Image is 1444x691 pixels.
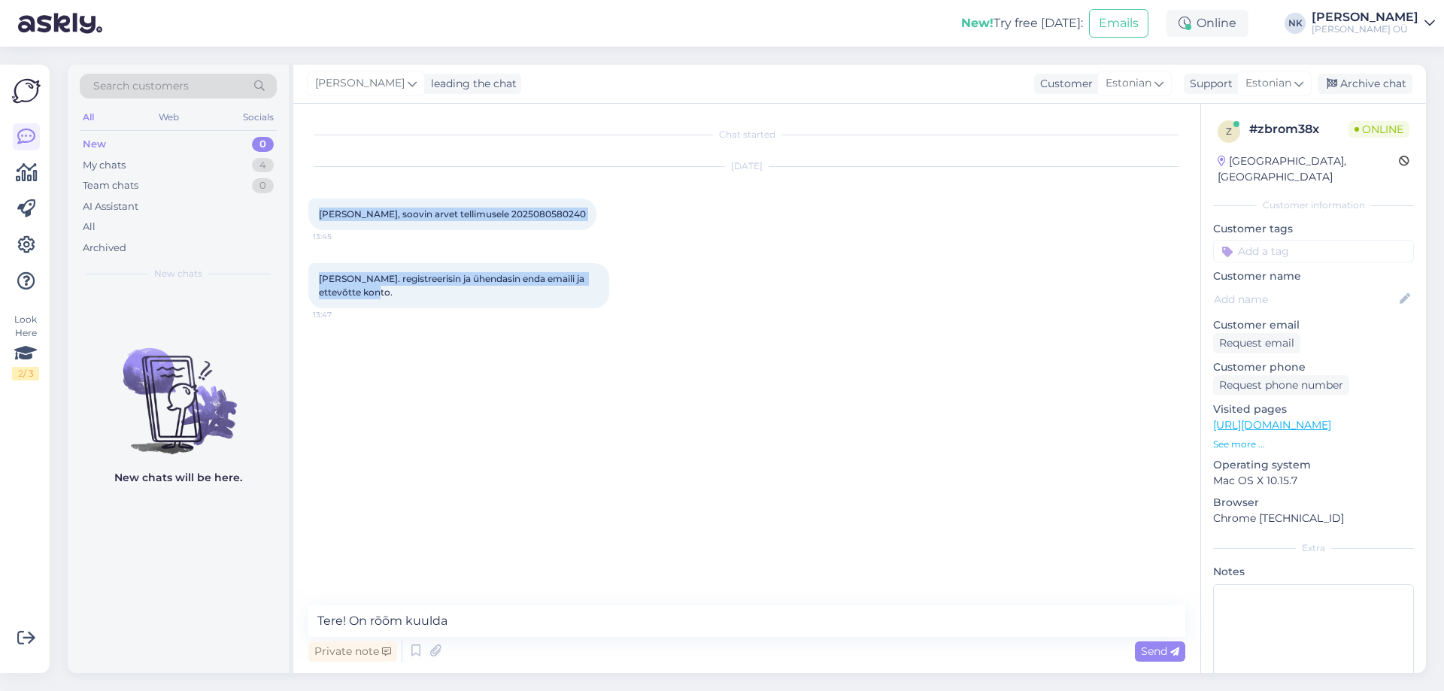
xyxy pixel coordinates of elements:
p: New chats will be here. [114,470,242,486]
p: Customer phone [1213,359,1414,375]
p: Customer name [1213,268,1414,284]
span: Send [1141,644,1179,658]
div: Chat started [308,128,1185,141]
p: Chrome [TECHNICAL_ID] [1213,511,1414,526]
div: [DATE] [308,159,1185,173]
p: Customer tags [1213,221,1414,237]
div: # zbrom38x [1249,120,1348,138]
div: Archived [83,241,126,256]
span: Estonian [1245,75,1291,92]
div: 2 / 3 [12,367,39,380]
input: Add name [1214,291,1397,308]
div: Support [1184,76,1233,92]
div: Private note [308,641,397,662]
p: Notes [1213,564,1414,580]
p: Browser [1213,495,1414,511]
div: Look Here [12,313,39,380]
span: 13:47 [313,309,369,320]
p: Operating system [1213,457,1414,473]
span: [PERSON_NAME] [315,75,405,92]
div: Web [156,108,182,127]
span: z [1226,126,1232,137]
img: Askly Logo [12,77,41,105]
div: AI Assistant [83,199,138,214]
button: Emails [1089,9,1148,38]
div: Team chats [83,178,138,193]
div: Request phone number [1213,375,1349,396]
input: Add a tag [1213,240,1414,262]
div: [PERSON_NAME] OÜ [1312,23,1418,35]
div: NK [1285,13,1306,34]
p: Visited pages [1213,402,1414,417]
img: No chats [68,321,289,456]
p: Customer email [1213,317,1414,333]
span: New chats [154,267,202,280]
span: 13:45 [313,231,369,242]
div: Try free [DATE]: [961,14,1083,32]
b: New! [961,16,994,30]
div: 4 [252,158,274,173]
div: All [83,220,96,235]
a: [URL][DOMAIN_NAME] [1213,418,1331,432]
div: Archive chat [1318,74,1412,94]
div: Online [1166,10,1248,37]
span: [PERSON_NAME], soovin arvet tellimusele 2025080580240 [319,208,586,220]
div: All [80,108,97,127]
div: My chats [83,158,126,173]
span: Online [1348,121,1409,138]
div: New [83,137,106,152]
div: Customer [1034,76,1093,92]
span: Search customers [93,78,189,94]
div: leading the chat [425,76,517,92]
div: Socials [240,108,277,127]
div: Customer information [1213,199,1414,212]
span: [PERSON_NAME]. registreerisin ja ühendasin enda emaili ja ettevõtte konto. [319,273,587,298]
div: 0 [252,137,274,152]
span: Estonian [1106,75,1151,92]
div: 0 [252,178,274,193]
div: Extra [1213,541,1414,555]
textarea: Tere! On rõõm kuulda [308,605,1185,637]
div: [GEOGRAPHIC_DATA], [GEOGRAPHIC_DATA] [1218,153,1399,185]
p: Mac OS X 10.15.7 [1213,473,1414,489]
div: [PERSON_NAME] [1312,11,1418,23]
p: See more ... [1213,438,1414,451]
div: Request email [1213,333,1300,353]
a: [PERSON_NAME][PERSON_NAME] OÜ [1312,11,1435,35]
